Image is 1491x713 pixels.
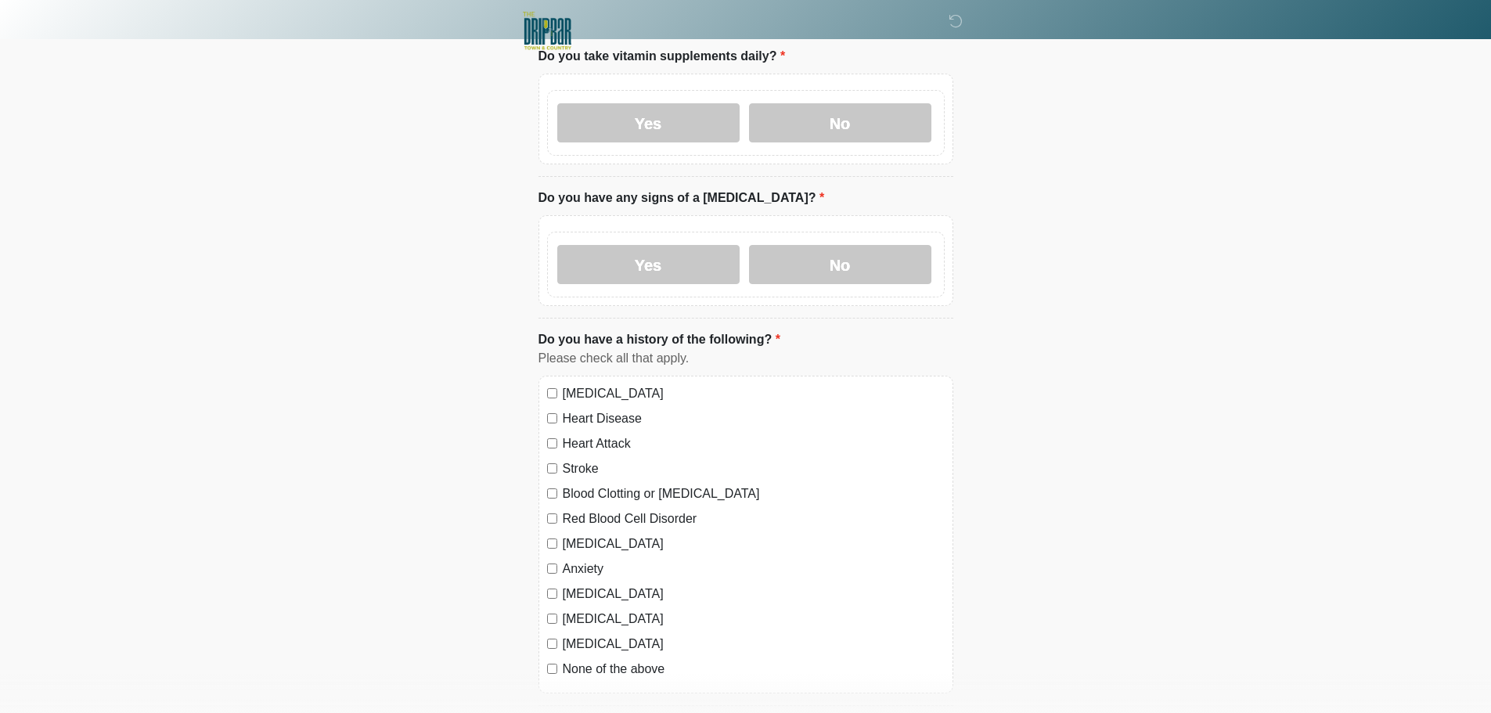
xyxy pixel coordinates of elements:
label: Do you have a history of the following? [538,330,780,349]
label: Heart Attack [563,434,945,453]
input: Blood Clotting or [MEDICAL_DATA] [547,488,557,499]
input: [MEDICAL_DATA] [547,614,557,624]
input: Heart Attack [547,438,557,448]
input: [MEDICAL_DATA] [547,388,557,398]
input: None of the above [547,664,557,674]
input: Red Blood Cell Disorder [547,513,557,524]
label: Stroke [563,459,945,478]
label: No [749,103,931,142]
label: Red Blood Cell Disorder [563,510,945,528]
label: [MEDICAL_DATA] [563,585,945,603]
label: [MEDICAL_DATA] [563,384,945,403]
label: [MEDICAL_DATA] [563,610,945,628]
label: [MEDICAL_DATA] [563,635,945,654]
input: Heart Disease [547,413,557,423]
img: The DRIPBaR Town & Country Crossing Logo [523,12,571,53]
label: No [749,245,931,284]
input: Stroke [547,463,557,474]
label: None of the above [563,660,945,679]
input: Anxiety [547,564,557,574]
label: Yes [557,245,740,284]
label: Anxiety [563,560,945,578]
label: Do you have any signs of a [MEDICAL_DATA]? [538,189,825,207]
label: Yes [557,103,740,142]
input: [MEDICAL_DATA] [547,589,557,599]
input: [MEDICAL_DATA] [547,639,557,649]
div: Please check all that apply. [538,349,953,368]
label: Heart Disease [563,409,945,428]
label: [MEDICAL_DATA] [563,535,945,553]
label: Blood Clotting or [MEDICAL_DATA] [563,484,945,503]
input: [MEDICAL_DATA] [547,538,557,549]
